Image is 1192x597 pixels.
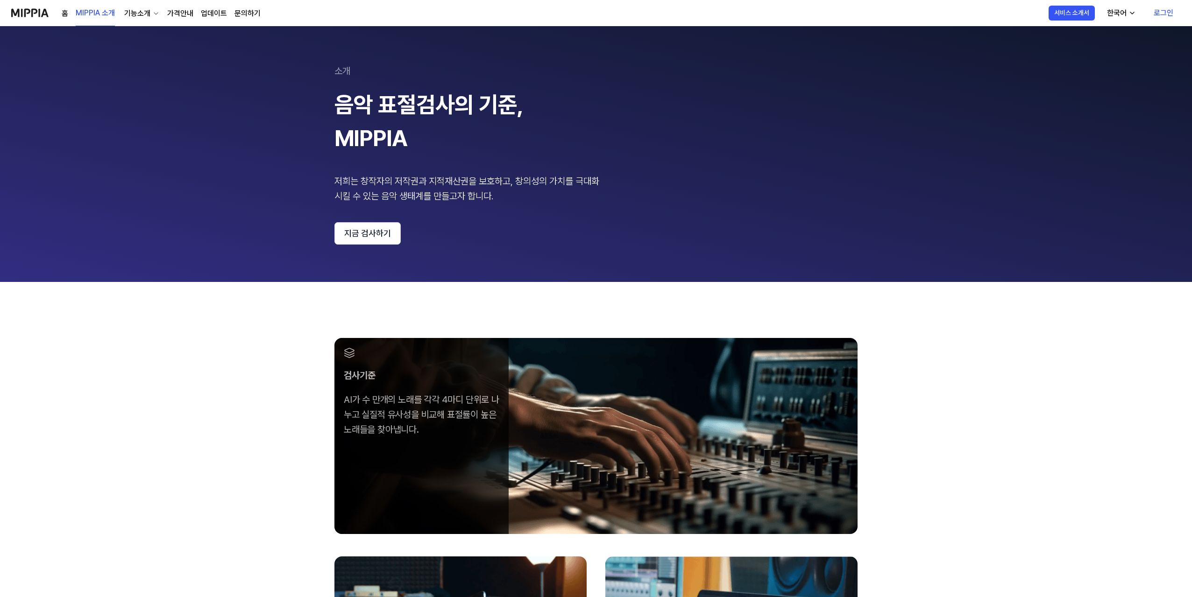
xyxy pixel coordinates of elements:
[122,8,160,19] button: 기능소개
[334,88,605,155] div: 음악 표절검사의 기준, MIPPIA
[344,392,499,437] div: AI가 수 만개의 노래를 각각 4마디 단위로 나누고 실질적 유사성을 비교해 표절률이 높은 노래들을 찾아냅니다.
[1100,4,1142,22] button: 한국어
[344,368,499,383] div: 검사기준
[334,222,858,245] a: 지금 검사하기
[76,0,115,26] a: MIPPIA 소개
[167,8,193,19] a: 가격안내
[201,8,227,19] a: 업데이트
[1049,6,1095,21] button: 서비스 소개서
[1105,7,1128,19] div: 한국어
[334,222,401,245] button: 지금 검사하기
[234,8,261,19] a: 문의하기
[334,63,858,78] div: 소개
[334,338,858,534] img: firstImage
[62,8,68,19] a: 홈
[122,8,152,19] div: 기능소개
[334,174,605,204] div: 저희는 창작자의 저작권과 지적재산권을 보호하고, 창의성의 가치를 극대화 시킬 수 있는 음악 생태계를 만들고자 합니다.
